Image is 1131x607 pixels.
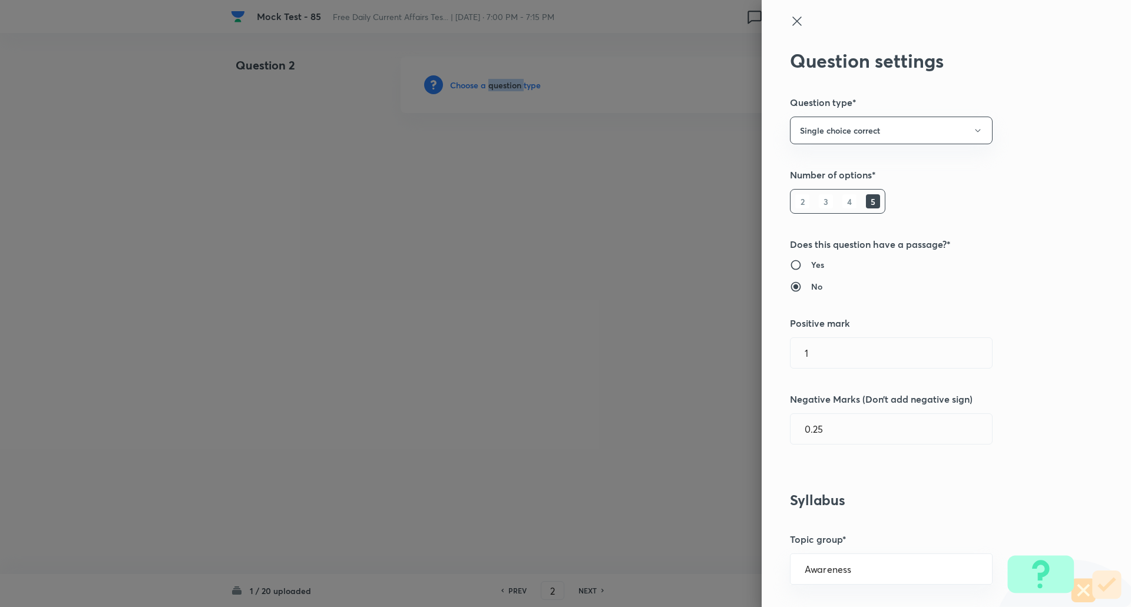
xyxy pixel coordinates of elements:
h6: 5 [866,194,880,208]
h6: Yes [811,258,824,271]
h6: No [811,280,822,293]
h6: 2 [795,194,809,208]
button: Single choice correct [790,117,993,144]
h5: Positive mark [790,316,1063,330]
input: Select a topic group [805,563,978,575]
h5: Topic group* [790,532,1063,546]
button: Open [986,568,988,570]
h5: Negative Marks (Don’t add negative sign) [790,392,1063,406]
h2: Question settings [790,49,1063,72]
h3: Syllabus [790,492,1063,509]
h5: Does this question have a passage?* [790,237,1063,251]
input: Positive marks [791,338,992,368]
h5: Number of options* [790,168,1063,182]
h6: 4 [842,194,856,208]
input: Negative marks [791,414,992,444]
h6: 3 [819,194,833,208]
h5: Question type* [790,95,1063,110]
